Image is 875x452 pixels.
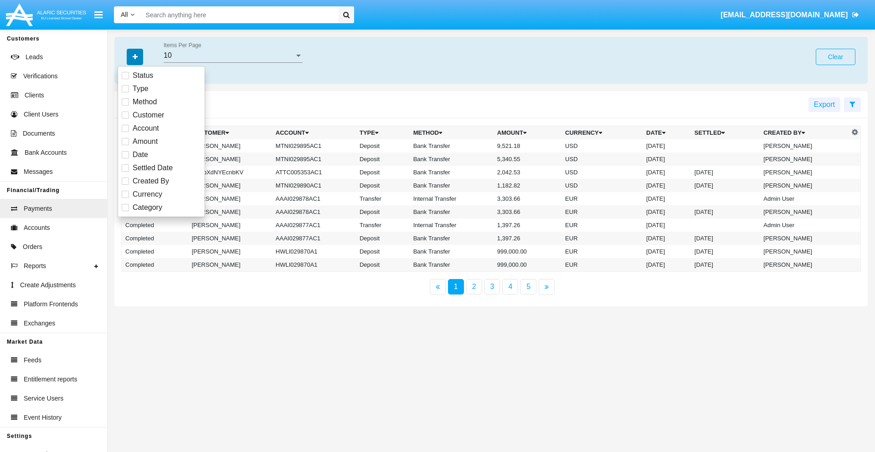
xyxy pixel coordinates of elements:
span: Messages [24,167,53,177]
a: 1 [448,279,464,295]
button: Clear [816,49,855,65]
td: [DATE] [643,232,691,245]
span: 10 [164,51,172,59]
td: Bank Transfer [410,166,494,179]
td: USD [561,139,643,152]
td: Admin User [760,192,849,205]
a: 2 [466,279,482,295]
td: [DATE] [643,139,691,152]
th: Date [643,126,691,140]
span: Customer [133,110,164,121]
td: Admin User [760,218,849,232]
td: [DATE] [643,166,691,179]
span: Client Users [24,110,58,119]
td: [PERSON_NAME] [188,152,272,166]
td: Internal Transfer [410,192,494,205]
span: Status [133,70,153,81]
a: 4 [502,279,518,295]
td: Bank Transfer [410,205,494,218]
td: [DATE] [643,218,691,232]
td: MTNI029895AC1 [272,152,356,166]
span: Date [133,149,148,160]
td: Deposit [356,152,410,166]
td: [PERSON_NAME] [188,179,272,192]
td: EUR [561,232,643,245]
span: Export [814,101,835,108]
td: AAAI029877AC1 [272,232,356,245]
td: [PERSON_NAME] [188,232,272,245]
td: 5,340.55 [494,152,561,166]
td: EUR [561,218,643,232]
td: [DATE] [643,179,691,192]
span: Bank Accounts [25,148,67,157]
th: Method [410,126,494,140]
span: [EMAIL_ADDRESS][DOMAIN_NAME] [721,11,848,19]
span: Account [133,123,159,134]
td: [DATE] [691,232,760,245]
th: Currency [561,126,643,140]
span: Type [133,83,149,94]
td: 1,397.26 [494,218,561,232]
span: Leads [26,52,43,62]
span: Category [133,202,162,213]
td: Bank Transfer [410,245,494,258]
td: 999,000.00 [494,258,561,272]
td: [PERSON_NAME] [188,205,272,218]
td: [PERSON_NAME] [760,245,849,258]
th: Created By [760,126,849,140]
input: Search [141,6,335,23]
td: MTNI029890AC1 [272,179,356,192]
td: USD [561,152,643,166]
td: EUR [561,245,643,258]
td: EUR [561,192,643,205]
span: Method [133,96,157,107]
td: MTNI029895AC1 [272,139,356,152]
td: [PERSON_NAME] [760,258,849,272]
td: 999,000.00 [494,245,561,258]
img: Logo image [5,1,87,28]
td: [PERSON_NAME] [188,245,272,258]
td: Completed [122,258,188,272]
td: 9,521.18 [494,139,561,152]
td: EUR [561,205,643,218]
span: Create Adjustments [20,280,76,290]
td: Bank Transfer [410,258,494,272]
td: [PERSON_NAME] [760,232,849,245]
th: Customer [188,126,272,140]
td: [DATE] [643,152,691,166]
span: Event History [24,413,62,422]
td: Deposit [356,139,410,152]
span: Entitlement reports [24,375,77,384]
th: Type [356,126,410,140]
span: Orders [23,242,42,252]
button: Export [808,97,840,112]
td: [PERSON_NAME] [188,258,272,272]
td: 1,182.82 [494,179,561,192]
td: lRkcbXdNYEcnbKV [188,166,272,179]
td: Transfer [356,218,410,232]
td: Deposit [356,258,410,272]
td: [DATE] [691,245,760,258]
td: [DATE] [691,258,760,272]
td: 3,303.66 [494,205,561,218]
td: [PERSON_NAME] [188,139,272,152]
td: AAAI029877AC1 [272,218,356,232]
td: Deposit [356,166,410,179]
td: [PERSON_NAME] [760,139,849,152]
td: [DATE] [643,258,691,272]
td: AAAI029878AC1 [272,192,356,205]
td: Deposit [356,205,410,218]
span: Created By [133,176,169,187]
a: [EMAIL_ADDRESS][DOMAIN_NAME] [716,2,864,28]
td: ATTC005353AC1 [272,166,356,179]
th: Settled [691,126,760,140]
th: Account [272,126,356,140]
td: HWLI029870A1 [272,258,356,272]
nav: paginator [114,279,868,295]
span: Amount [133,136,158,147]
a: All [114,10,141,20]
span: All [121,11,128,18]
td: [PERSON_NAME] [760,205,849,218]
td: 3,303.66 [494,192,561,205]
td: EUR [561,258,643,272]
